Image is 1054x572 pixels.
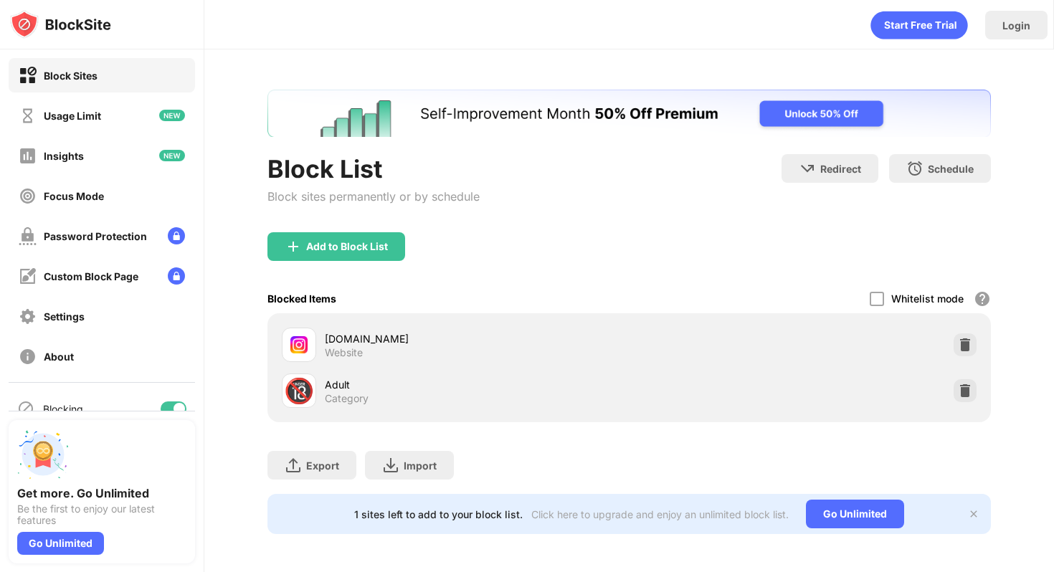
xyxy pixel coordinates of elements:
div: Category [325,392,369,405]
div: Settings [44,310,85,323]
div: Schedule [928,163,974,175]
div: Blocked Items [267,292,336,305]
div: Be the first to enjoy our latest features [17,503,186,526]
img: x-button.svg [968,508,979,520]
div: Insights [44,150,84,162]
img: favicons [290,336,308,353]
div: Focus Mode [44,190,104,202]
img: time-usage-off.svg [19,107,37,125]
div: Adult [325,377,629,392]
img: new-icon.svg [159,150,185,161]
div: [DOMAIN_NAME] [325,331,629,346]
img: focus-off.svg [19,187,37,205]
img: lock-menu.svg [168,267,185,285]
div: Add to Block List [306,241,388,252]
img: blocking-icon.svg [17,400,34,417]
div: Redirect [820,163,861,175]
img: block-on.svg [19,67,37,85]
div: Block List [267,154,480,183]
img: push-unlimited.svg [17,429,69,480]
div: Block sites permanently or by schedule [267,189,480,204]
div: Import [404,459,437,472]
img: about-off.svg [19,348,37,366]
div: animation [870,11,968,39]
img: customize-block-page-off.svg [19,267,37,285]
div: Whitelist mode [891,292,964,305]
div: Usage Limit [44,110,101,122]
div: Go Unlimited [806,500,904,528]
iframe: Banner [267,90,991,137]
div: Login [1002,19,1030,32]
img: logo-blocksite.svg [10,10,111,39]
div: About [44,351,74,363]
div: Export [306,459,339,472]
div: Website [325,346,363,359]
img: password-protection-off.svg [19,227,37,245]
img: new-icon.svg [159,110,185,121]
div: Click here to upgrade and enjoy an unlimited block list. [531,508,789,520]
div: Block Sites [44,70,98,82]
img: lock-menu.svg [168,227,185,244]
div: Get more. Go Unlimited [17,486,186,500]
div: 1 sites left to add to your block list. [354,508,523,520]
div: 🔞 [284,376,314,406]
div: Blocking [43,403,83,415]
div: Go Unlimited [17,532,104,555]
div: Password Protection [44,230,147,242]
img: settings-off.svg [19,308,37,325]
img: insights-off.svg [19,147,37,165]
div: Custom Block Page [44,270,138,282]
